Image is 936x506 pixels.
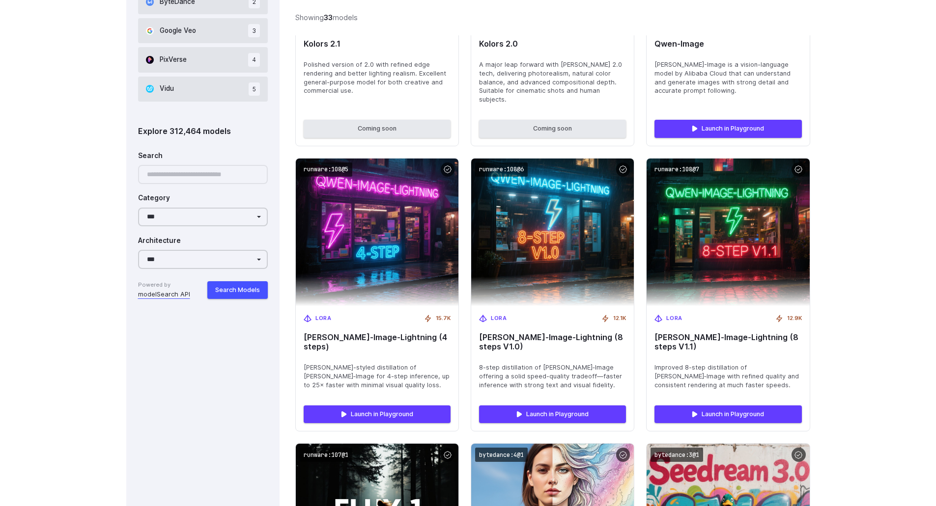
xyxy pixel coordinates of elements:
[138,125,268,138] div: Explore 312,464 models
[651,448,703,462] code: bytedance:3@1
[138,281,190,290] span: Powered by
[491,314,507,323] span: LoRA
[654,363,801,390] span: Improved 8-step distillation of [PERSON_NAME]‑Image with refined quality and consistent rendering...
[138,290,190,299] a: modelSearch API
[479,333,626,351] span: [PERSON_NAME]‑Image-Lightning (8 steps V1.0)
[248,53,260,66] span: 4
[248,24,260,37] span: 3
[138,18,268,43] button: Google Veo 3
[654,39,801,49] span: Qwen-Image
[304,363,451,390] span: [PERSON_NAME]-styled distillation of [PERSON_NAME]‑Image for 4-step inference, up to 25× faster w...
[138,151,163,161] label: Search
[654,333,801,351] span: [PERSON_NAME]‑Image-Lightning (8 steps V1.1)
[315,314,331,323] span: LoRA
[654,120,801,137] a: Launch in Playground
[613,314,626,323] span: 12.1K
[304,60,451,96] span: Polished version of 2.0 with refined edge rendering and better lighting realism. Excellent genera...
[479,120,626,137] button: Coming soon
[479,405,626,423] a: Launch in Playground
[138,208,268,227] select: Category
[647,159,809,306] img: Qwen‑Image-Lightning (8 steps V1.1)
[651,162,703,177] code: runware:108@7
[160,54,187,65] span: PixVerse
[436,314,451,323] span: 15.7K
[207,281,268,299] button: Search Models
[666,314,682,323] span: LoRA
[787,314,802,323] span: 12.9K
[471,159,634,306] img: Qwen‑Image-Lightning (8 steps V1.0)
[304,120,451,137] button: Coming soon
[160,83,174,94] span: Vidu
[138,47,268,72] button: PixVerse 4
[304,405,451,423] a: Launch in Playground
[138,77,268,102] button: Vidu 5
[479,39,626,49] span: Kolors 2.0
[249,82,260,96] span: 5
[138,250,268,269] select: Architecture
[138,236,181,246] label: Architecture
[300,162,352,177] code: runware:108@5
[475,448,528,462] code: bytedance:4@1
[304,333,451,351] span: [PERSON_NAME]‑Image-Lightning (4 steps)
[479,363,626,390] span: 8-step distillation of [PERSON_NAME]‑Image offering a solid speed-quality tradeoff—faster inferen...
[654,405,801,423] a: Launch in Playground
[479,60,626,105] span: A major leap forward with [PERSON_NAME] 2.0 tech, delivering photorealism, natural color balance,...
[304,39,451,49] span: Kolors 2.1
[296,159,458,306] img: Qwen‑Image-Lightning (4 steps)
[475,162,528,177] code: runware:108@6
[654,60,801,96] span: [PERSON_NAME]-Image is a vision-language model by Alibaba Cloud that can understand and generate ...
[295,12,358,23] div: Showing models
[324,13,333,22] strong: 33
[160,26,196,36] span: Google Veo
[138,193,170,204] label: Category
[300,448,352,462] code: runware:107@1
